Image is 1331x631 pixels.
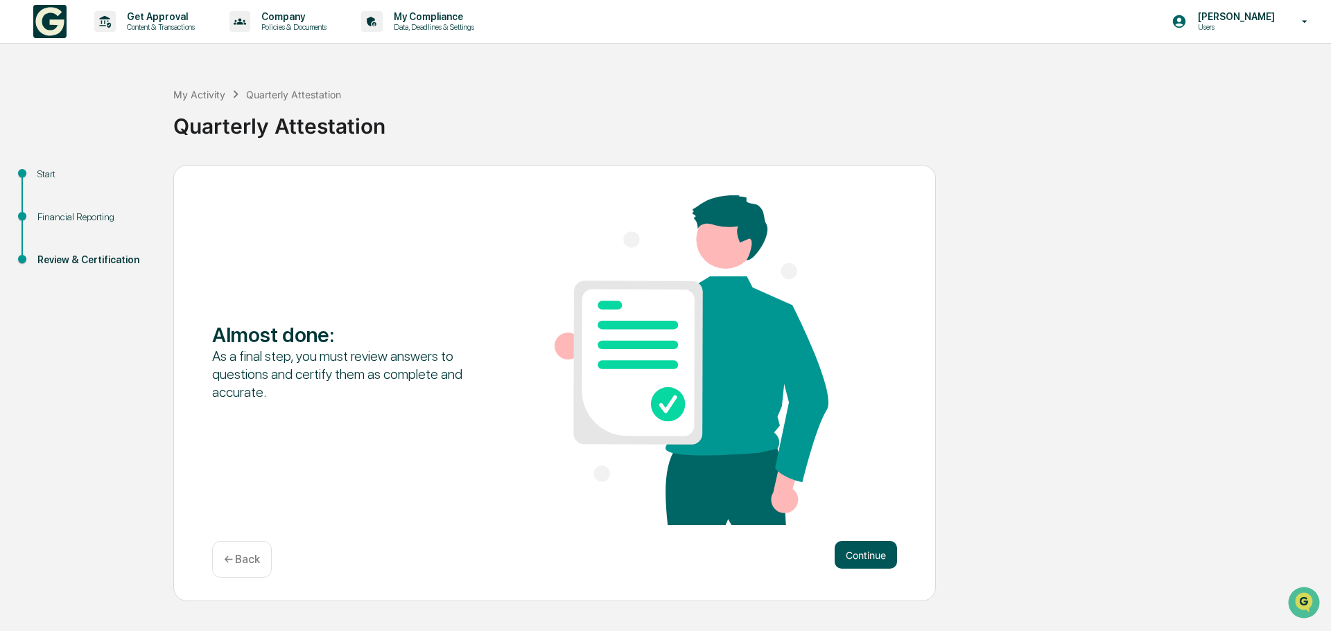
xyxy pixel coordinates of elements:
p: ← Back [224,553,260,566]
p: How can we help? [14,29,252,51]
div: 🗄️ [101,176,112,187]
a: Powered byPylon [98,234,168,245]
img: 1746055101610-c473b297-6a78-478c-a979-82029cc54cd1 [14,106,39,131]
iframe: Open customer support [1287,585,1324,623]
p: Company [250,11,333,22]
img: logo [33,5,67,38]
p: Get Approval [116,11,202,22]
div: 🖐️ [14,176,25,187]
p: My Compliance [383,11,481,22]
a: 🖐️Preclearance [8,169,95,194]
div: Financial Reporting [37,210,151,224]
p: Content & Transactions [116,22,202,32]
div: Start new chat [47,106,227,120]
span: Preclearance [28,175,89,188]
div: 🔎 [14,202,25,213]
button: Start new chat [236,110,252,127]
div: Start [37,167,151,181]
div: We're available if you need us! [47,120,175,131]
span: Pylon [138,235,168,245]
p: Data, Deadlines & Settings [383,22,481,32]
span: Data Lookup [28,201,87,215]
button: Continue [835,541,897,569]
span: Attestations [114,175,172,188]
p: Policies & Documents [250,22,333,32]
div: Review & Certification [37,253,151,267]
p: Users [1187,22,1282,32]
a: 🗄️Attestations [95,169,177,194]
div: Quarterly Attestation [246,89,341,100]
div: My Activity [173,89,225,100]
a: 🔎Data Lookup [8,195,93,220]
div: Quarterly Attestation [173,103,1324,139]
img: Almost done [555,195,828,525]
div: As a final step, you must review answers to questions and certify them as complete and accurate. [212,347,486,401]
p: [PERSON_NAME] [1187,11,1282,22]
div: Almost done : [212,322,486,347]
